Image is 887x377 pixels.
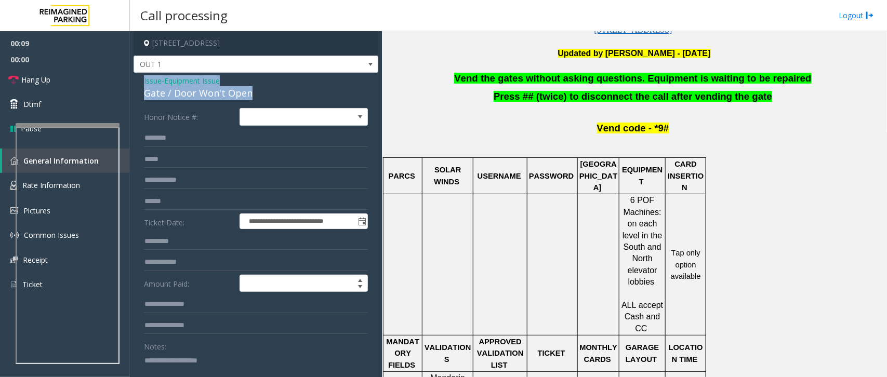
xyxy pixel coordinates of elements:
span: USERNAME [478,172,521,180]
div: Gate / Door Won't Open [144,86,368,100]
span: GARAGE LAYOUT [626,343,661,363]
span: ALL accept Cash and CC [621,301,666,333]
b: Updated by [PERSON_NAME] - [DATE] [558,49,711,58]
span: MONTHLY CARDS [580,343,620,363]
span: Tap only option available [671,249,703,280]
img: logout [866,10,874,21]
span: CARD INSERTION [668,160,704,192]
span: Issue [144,75,162,86]
span: LOCATION TIME [669,343,703,363]
span: - [162,76,220,86]
span: OUT 1 [134,56,329,73]
a: [STREET_ADDRESS] [594,26,672,34]
span: Hang Up [21,74,50,85]
span: Press ## (twice) to disconnect the call after vending the gate [494,91,772,102]
a: General Information [2,149,130,173]
span: Vend code - *9# [597,123,669,133]
span: Dtmf [23,99,41,110]
img: 'icon' [10,157,18,165]
span: 6 POF Machines: on each level in the South and North elevator lobbies [623,196,665,286]
span: Decrease value [353,284,367,292]
span: VALIDATIONS [425,343,471,363]
span: TICKET [538,349,565,357]
span: Increase value [353,275,367,284]
span: EQUIPMENT [622,166,663,185]
h3: Call processing [135,3,233,28]
label: Honor Notice #: [141,108,237,126]
label: Amount Paid: [141,275,237,292]
span: MANDATORY FIELDS [387,338,420,369]
a: Logout [839,10,874,21]
h4: [STREET_ADDRESS] [134,31,378,56]
img: 'icon' [10,231,19,239]
img: 'icon' [10,280,17,289]
span: PARCS [389,172,415,180]
img: 'icon' [10,257,18,263]
span: Equipment Issue [164,75,220,86]
span: Vend the gates without asking questions. Equipment is waiting to be repaired [454,73,811,84]
img: 'icon' [10,207,18,214]
span: [GEOGRAPHIC_DATA] [579,160,617,192]
label: Notes: [144,338,166,352]
span: [STREET_ADDRESS] [594,25,672,34]
img: 'icon' [10,181,17,190]
span: Toggle popup [356,214,367,228]
label: Ticket Date: [141,213,237,229]
span: APPROVED VALIDATION LIST [477,338,526,369]
span: PASSWORD [529,172,574,180]
span: SOLAR WINDS [434,166,463,185]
